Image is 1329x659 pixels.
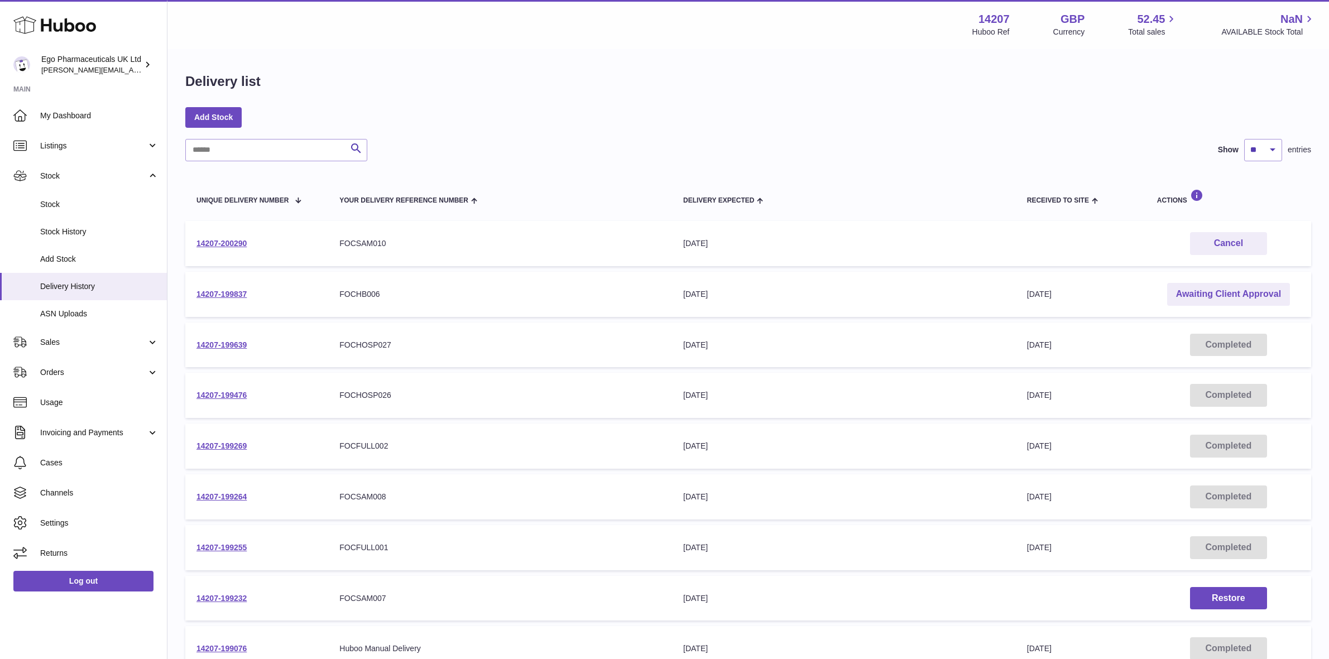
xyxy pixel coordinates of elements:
a: 14207-199269 [196,441,247,450]
div: FOCSAM007 [339,593,661,604]
div: [DATE] [683,492,1005,502]
a: Awaiting Client Approval [1167,283,1290,306]
span: Stock [40,171,147,181]
div: Huboo Manual Delivery [339,643,661,654]
span: Usage [40,397,159,408]
img: jane.bates@egopharm.com [13,56,30,73]
span: entries [1288,145,1311,155]
a: 14207-199476 [196,391,247,400]
a: 14207-199264 [196,492,247,501]
div: FOCSAM008 [339,492,661,502]
span: Add Stock [40,254,159,264]
span: Your Delivery Reference Number [339,197,468,204]
span: Invoicing and Payments [40,427,147,438]
span: Total sales [1128,27,1178,37]
button: Cancel [1190,232,1267,255]
span: Orders [40,367,147,378]
div: FOCHOSP026 [339,390,661,401]
span: Delivery History [40,281,159,292]
div: [DATE] [683,441,1005,451]
a: 14207-199076 [196,644,247,653]
a: 14207-199639 [196,340,247,349]
span: NaN [1280,12,1303,27]
span: Stock [40,199,159,210]
span: Delivery Expected [683,197,754,204]
span: AVAILABLE Stock Total [1221,27,1316,37]
span: [PERSON_NAME][EMAIL_ADDRESS][PERSON_NAME][DOMAIN_NAME] [41,65,284,74]
a: NaN AVAILABLE Stock Total [1221,12,1316,37]
span: [DATE] [1027,492,1052,501]
a: 52.45 Total sales [1128,12,1178,37]
label: Show [1218,145,1239,155]
span: [DATE] [1027,543,1052,552]
span: Settings [40,518,159,528]
span: ASN Uploads [40,309,159,319]
div: [DATE] [683,643,1005,654]
div: FOCHB006 [339,289,661,300]
span: [DATE] [1027,644,1052,653]
span: Received to Site [1027,197,1089,204]
div: [DATE] [683,593,1005,604]
div: [DATE] [683,238,1005,249]
span: Cases [40,458,159,468]
a: Log out [13,571,153,591]
a: 14207-200290 [196,239,247,248]
div: Actions [1157,189,1300,204]
strong: 14207 [978,12,1010,27]
div: Ego Pharmaceuticals UK Ltd [41,54,142,75]
div: [DATE] [683,390,1005,401]
span: My Dashboard [40,110,159,121]
span: 52.45 [1137,12,1165,27]
h1: Delivery list [185,73,261,90]
div: FOCFULL001 [339,542,661,553]
div: Currency [1053,27,1085,37]
span: Channels [40,488,159,498]
span: Listings [40,141,147,151]
a: 14207-199232 [196,594,247,603]
span: Stock History [40,227,159,237]
strong: GBP [1061,12,1085,27]
span: Returns [40,548,159,559]
span: Unique Delivery Number [196,197,289,204]
div: FOCSAM010 [339,238,661,249]
a: 14207-199255 [196,543,247,552]
div: Huboo Ref [972,27,1010,37]
div: [DATE] [683,340,1005,350]
span: [DATE] [1027,441,1052,450]
div: FOCHOSP027 [339,340,661,350]
span: [DATE] [1027,340,1052,349]
div: FOCFULL002 [339,441,661,451]
span: Sales [40,337,147,348]
a: 14207-199837 [196,290,247,299]
span: [DATE] [1027,391,1052,400]
a: Add Stock [185,107,242,127]
div: [DATE] [683,289,1005,300]
span: [DATE] [1027,290,1052,299]
button: Restore [1190,587,1267,610]
div: [DATE] [683,542,1005,553]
